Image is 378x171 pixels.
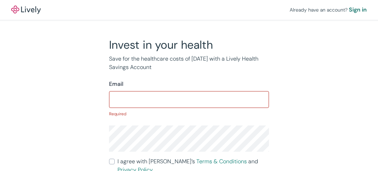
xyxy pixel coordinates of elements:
a: Sign in [349,6,367,14]
a: LivelyLively [11,6,41,14]
p: Required [109,111,269,117]
div: Already have an account? [290,6,367,14]
label: Email [109,80,123,88]
h2: Invest in your health [109,38,269,52]
a: Terms & Conditions [196,158,247,165]
p: Save for the healthcare costs of [DATE] with a Lively Health Savings Account [109,55,269,71]
img: Lively [11,6,41,14]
